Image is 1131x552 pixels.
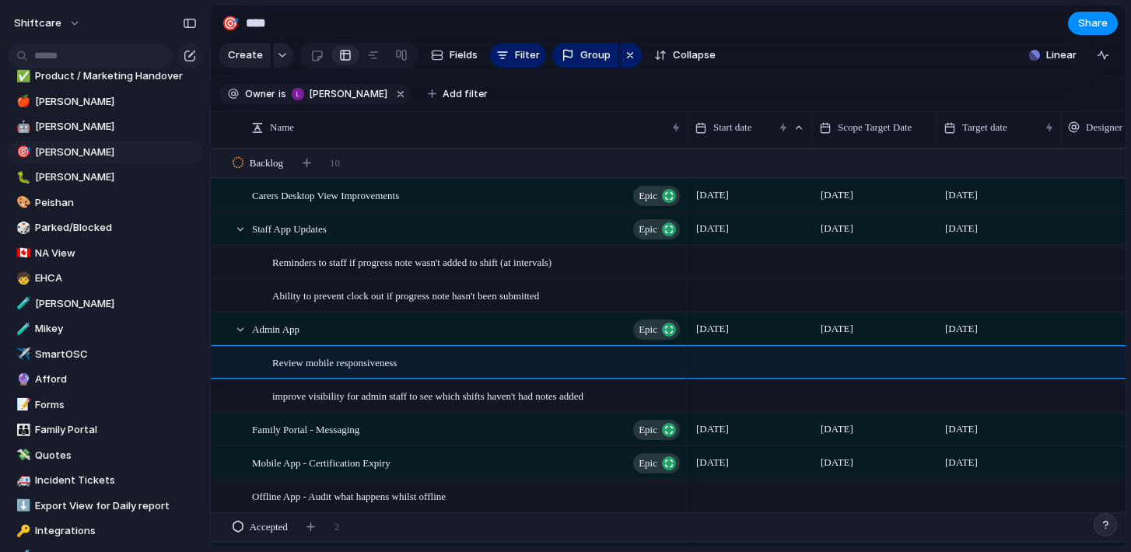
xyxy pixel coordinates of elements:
button: 🧪 [14,321,30,337]
div: ✈️ [16,345,27,363]
div: 🍎 [16,93,27,110]
a: 🇨🇦NA View [8,242,202,265]
button: 🐛 [14,169,30,185]
button: is [275,86,289,103]
span: [PERSON_NAME] [310,87,387,101]
span: Family Portal - Messaging [252,420,359,438]
span: Group [580,47,611,63]
button: 👪 [14,422,30,438]
a: 🐛[PERSON_NAME] [8,166,202,189]
span: [DATE] [941,219,982,238]
button: 📝 [14,397,30,413]
span: 2 [334,519,340,535]
span: [DATE] [817,320,857,338]
button: Linear [1023,44,1083,67]
div: 🎯 [222,12,239,33]
button: Epic [633,219,680,239]
span: Mobile App - Certification Expiry [252,453,390,471]
span: [PERSON_NAME] [35,94,197,110]
div: 🎲 [16,219,27,237]
span: [PERSON_NAME] [35,296,197,312]
span: [DATE] [941,186,982,204]
button: 🔮 [14,372,30,387]
span: [DATE] [941,320,982,338]
div: 📝Forms [8,393,202,417]
span: Reminders to staff if progress note wasn't added to shift (at intervals) [272,253,551,271]
span: [DATE] [817,219,857,238]
span: Linear [1046,47,1077,63]
div: 🚑Incident Tickets [8,469,202,492]
span: Admin App [252,320,299,337]
span: Epic [639,218,657,240]
span: Incident Tickets [35,473,197,488]
span: [DATE] [692,453,733,472]
span: [PERSON_NAME] [35,145,197,160]
span: Start date [713,120,751,135]
span: SmartOSC [35,347,197,362]
span: shiftcare [14,16,61,31]
button: Create [219,43,271,68]
a: 💸Quotes [8,444,202,467]
div: 🧒EHCA [8,267,202,290]
span: Mikey [35,321,197,337]
button: 🇨🇦 [14,246,30,261]
span: [DATE] [692,320,733,338]
button: Share [1068,12,1118,35]
div: 🎯[PERSON_NAME] [8,141,202,164]
span: Backlog [250,155,283,171]
span: Collapse [673,47,716,63]
div: 🤖 [16,118,27,136]
button: 🎲 [14,220,30,236]
div: 📝 [16,396,27,414]
a: ⬇️Export View for Daily report [8,494,202,518]
a: 👪Family Portal [8,418,202,442]
span: Accepted [250,519,288,535]
span: [DATE] [817,420,857,438]
button: ✈️ [14,347,30,362]
button: Group [552,43,618,68]
div: 🐛 [16,169,27,187]
span: [DATE] [941,420,982,438]
div: 🚑 [16,472,27,490]
span: Carers Desktop View Improvements [252,186,399,204]
span: [DATE] [941,453,982,472]
a: ✅Product / Marketing Handover [8,65,202,88]
span: Add filter [443,87,488,101]
div: 🧒 [16,270,27,288]
a: 🎲Parked/Blocked [8,216,202,239]
div: 👪 [16,421,27,439]
div: 🔑 [16,522,27,540]
span: Export View for Daily report [35,498,197,514]
div: 🔮 [16,371,27,389]
span: Epic [639,185,657,207]
button: shiftcare [7,11,89,36]
button: [PERSON_NAME] [288,86,390,103]
span: is [278,87,286,101]
span: [DATE] [692,219,733,238]
button: Epic [633,453,680,473]
a: 🧪Mikey [8,317,202,341]
div: 🧪 [16,295,27,313]
button: Epic [633,320,680,340]
span: improve visibility for admin staff to see which shifts haven't had notes added [272,386,583,404]
a: 🎨Peishan [8,191,202,215]
div: 🤖[PERSON_NAME] [8,115,202,138]
span: Afford [35,372,197,387]
button: 🔑 [14,523,30,539]
button: 🎨 [14,195,30,211]
span: Target date [962,120,1007,135]
span: EHCA [35,271,197,286]
span: Family Portal [35,422,197,438]
span: Quotes [35,448,197,463]
a: 🍎[PERSON_NAME] [8,90,202,114]
button: 🚑 [14,473,30,488]
span: Product / Marketing Handover [35,68,197,84]
span: Peishan [35,195,197,211]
